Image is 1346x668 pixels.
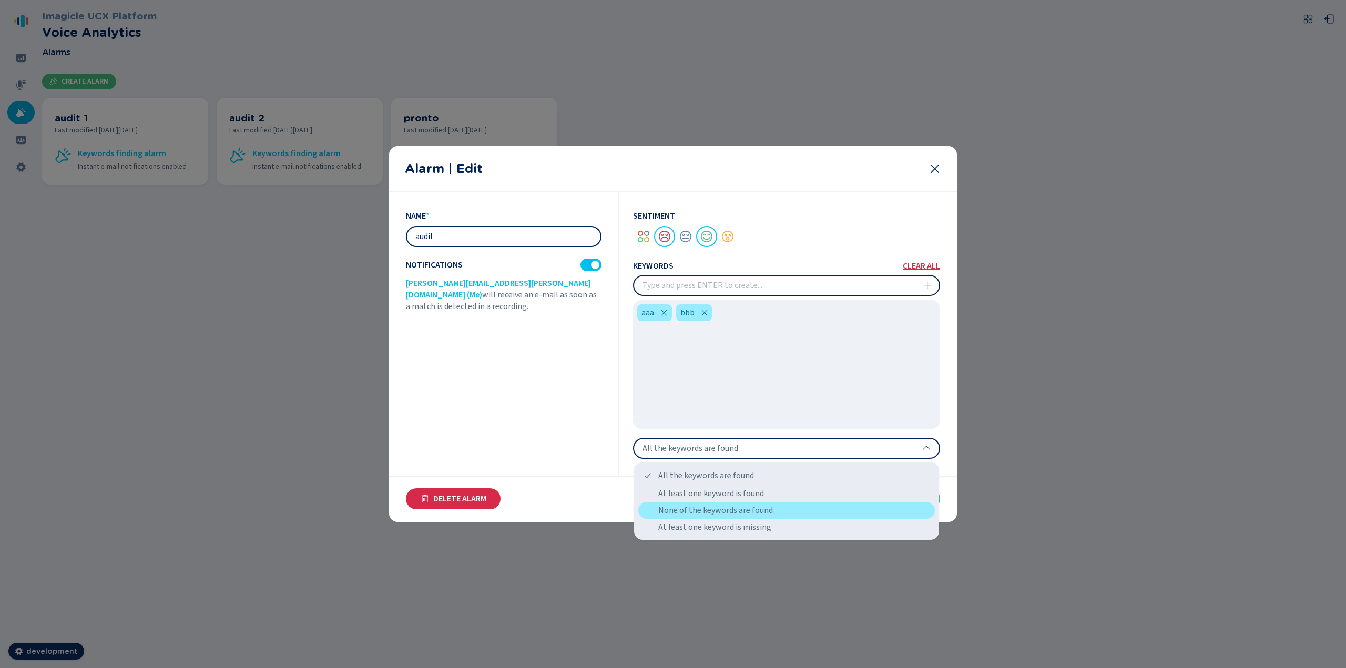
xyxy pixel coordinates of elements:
[903,262,940,270] button: clear all
[406,278,591,301] span: [PERSON_NAME][EMAIL_ADDRESS][PERSON_NAME][DOMAIN_NAME] (Me)
[644,471,652,480] svg: tick
[638,502,935,519] div: None of the keywords are found
[643,443,738,454] span: All the keywords are found
[638,519,935,536] div: At least one keyword is missing
[633,210,675,222] span: Sentiment
[922,444,931,453] svg: chevron-up
[700,309,709,317] svg: close
[406,210,426,222] span: name
[406,289,597,312] span: will receive an e-mail as soon as a match is detected in a recording.
[633,261,674,271] span: keywords
[676,304,712,321] div: bbb
[637,304,672,321] div: aaa
[405,159,920,178] h2: Alarm | Edit
[660,309,668,317] svg: close
[929,162,941,175] svg: close
[923,281,932,290] svg: plus
[634,276,939,295] input: Type and press ENTER to create...
[406,260,463,270] span: Notifications
[638,466,935,485] div: All the keywords are found
[406,488,501,509] button: Delete Alarm
[407,227,600,246] input: Type the alarm name
[421,495,429,503] svg: trash-fill
[641,306,654,319] span: aaa
[433,495,486,503] span: Delete Alarm
[680,306,695,319] span: bbb
[638,485,935,502] div: At least one keyword is found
